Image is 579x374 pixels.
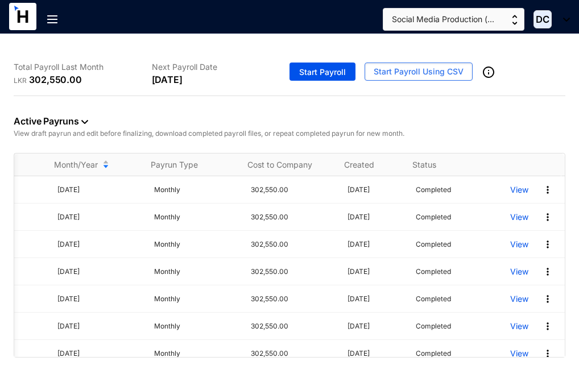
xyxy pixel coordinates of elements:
p: Monthly [154,321,237,332]
p: Monthly [154,184,237,196]
p: [DATE] [348,348,402,359]
p: [DATE] [57,321,140,332]
th: Status [399,153,493,176]
span: Month/Year [54,159,98,171]
p: 302,550.00 [251,184,334,196]
img: more.27664ee4a8faa814348e188645a3c1fc.svg [542,293,553,305]
p: [DATE] [57,293,140,305]
p: [DATE] [348,321,402,332]
span: Start Payroll Using CSV [374,66,464,77]
p: [DATE] [57,348,140,359]
th: Cost to Company [234,153,330,176]
p: Completed [416,266,451,277]
p: 302,550.00 [251,321,334,332]
img: more.27664ee4a8faa814348e188645a3c1fc.svg [542,321,553,332]
button: Start Payroll Using CSV [365,63,473,81]
a: Active Payruns [14,115,88,127]
a: View [510,321,528,332]
img: menu-out.303cd30ef9f6dc493f087f509d1c4ae4.svg [47,15,57,23]
p: 302,550.00 [251,266,334,277]
a: View [510,184,528,196]
p: Completed [416,293,451,305]
img: info-outined.c2a0bb1115a2853c7f4cb4062ec879bc.svg [482,65,495,79]
p: Monthly [154,293,237,305]
img: dropdown-black.8e83cc76930a90b1a4fdb6d089b7bf3a.svg [557,18,570,22]
a: View [510,211,528,223]
p: [DATE] [348,293,402,305]
p: Monthly [154,211,237,223]
img: more.27664ee4a8faa814348e188645a3c1fc.svg [542,184,553,196]
img: more.27664ee4a8faa814348e188645a3c1fc.svg [542,348,553,359]
p: [DATE] [57,211,140,223]
span: DC [536,15,549,24]
p: Total Payroll Last Month [14,61,152,73]
a: View [510,293,528,305]
p: [DATE] [57,184,140,196]
button: Start Payroll [289,63,355,81]
p: LKR [14,75,29,86]
p: Completed [416,321,451,332]
p: Monthly [154,239,237,250]
p: 302,550.00 [251,293,334,305]
p: 302,550.00 [251,211,334,223]
p: Next Payroll Date [152,61,290,73]
th: Payrun Type [137,153,234,176]
th: Created [330,153,399,176]
img: more.27664ee4a8faa814348e188645a3c1fc.svg [542,211,553,223]
p: [DATE] [348,239,402,250]
p: [DATE] [57,239,140,250]
p: View draft payrun and edit before finalizing, download completed payroll files, or repeat complet... [14,128,565,139]
a: View [510,348,528,359]
span: Start Payroll [299,67,346,78]
img: more.27664ee4a8faa814348e188645a3c1fc.svg [542,239,553,250]
img: dropdown-black.8e83cc76930a90b1a4fdb6d089b7bf3a.svg [81,120,88,124]
p: Monthly [154,348,237,359]
p: Completed [416,184,451,196]
img: up-down-arrow.74152d26bf9780fbf563ca9c90304185.svg [512,15,518,25]
p: Completed [416,239,451,250]
p: [DATE] [57,266,140,277]
a: View [510,266,528,277]
span: Social Media Production (... [392,13,494,26]
p: 302,550.00 [29,73,82,86]
p: Completed [416,348,451,359]
p: [DATE] [152,73,183,86]
p: [DATE] [348,211,402,223]
img: more.27664ee4a8faa814348e188645a3c1fc.svg [542,266,553,277]
p: 302,550.00 [251,348,334,359]
p: 302,550.00 [251,239,334,250]
p: Completed [416,211,451,223]
a: View [510,239,528,250]
p: [DATE] [348,266,402,277]
button: Social Media Production (... [383,8,524,31]
p: [DATE] [348,184,402,196]
p: Monthly [154,266,237,277]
